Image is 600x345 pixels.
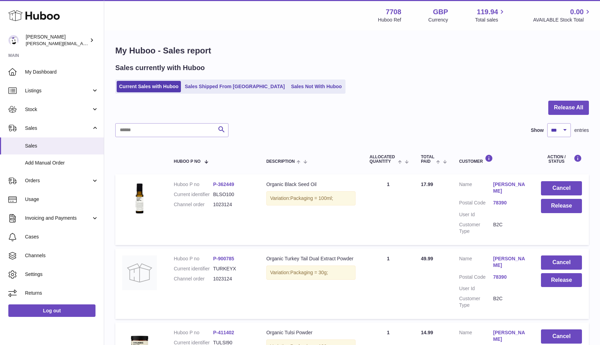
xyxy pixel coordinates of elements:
[213,276,252,282] dd: 1023124
[26,34,88,47] div: [PERSON_NAME]
[25,196,99,203] span: Usage
[477,7,498,17] span: 119.94
[174,159,200,164] span: Huboo P no
[8,304,95,317] a: Log out
[174,266,213,272] dt: Current identifier
[174,181,213,188] dt: Huboo P no
[174,329,213,336] dt: Huboo P no
[378,17,401,23] div: Huboo Ref
[459,329,493,344] dt: Name
[541,273,582,287] button: Release
[459,200,493,208] dt: Postal Code
[266,181,356,188] div: Organic Black Seed Oil
[369,155,396,164] span: ALLOCATED Quantity
[174,276,213,282] dt: Channel order
[475,7,506,23] a: 119.94 Total sales
[266,266,356,280] div: Variation:
[25,106,91,113] span: Stock
[386,7,401,17] strong: 7708
[459,181,493,196] dt: Name
[290,195,333,201] span: Packaging = 100ml;
[459,295,493,309] dt: Customer Type
[266,255,356,262] div: Organic Turkey Tail Dual Extract Powder
[8,35,19,45] img: victor@erbology.co
[115,45,589,56] h1: My Huboo - Sales report
[548,101,589,115] button: Release All
[533,17,592,23] span: AVAILABLE Stock Total
[290,270,328,275] span: Packaging = 30g;
[533,7,592,23] a: 0.00 AVAILABLE Stock Total
[213,330,234,335] a: P-411402
[266,159,295,164] span: Description
[493,255,527,269] a: [PERSON_NAME]
[174,191,213,198] dt: Current identifier
[289,81,344,92] a: Sales Not With Huboo
[421,182,433,187] span: 17.99
[421,256,433,261] span: 49.99
[26,41,139,46] span: [PERSON_NAME][EMAIL_ADDRESS][DOMAIN_NAME]
[25,125,91,132] span: Sales
[213,266,252,272] dd: TURKEYX
[213,256,234,261] a: P-900785
[459,274,493,282] dt: Postal Code
[25,234,99,240] span: Cases
[117,81,181,92] a: Current Sales with Huboo
[475,17,506,23] span: Total sales
[541,154,582,164] div: Action / Status
[570,7,584,17] span: 0.00
[541,181,582,195] button: Cancel
[493,200,527,206] a: 78390
[25,290,99,296] span: Returns
[266,329,356,336] div: Organic Tulsi Powder
[266,191,356,205] div: Variation:
[25,252,99,259] span: Channels
[174,201,213,208] dt: Channel order
[362,174,414,245] td: 1
[459,255,493,270] dt: Name
[213,201,252,208] dd: 1023124
[25,160,99,166] span: Add Manual Order
[428,17,448,23] div: Currency
[421,330,433,335] span: 14.99
[493,181,527,194] a: [PERSON_NAME]
[421,155,434,164] span: Total paid
[122,255,157,290] img: no-photo.jpg
[541,199,582,213] button: Release
[25,177,91,184] span: Orders
[213,191,252,198] dd: BLSO100
[541,329,582,344] button: Cancel
[433,7,448,17] strong: GBP
[25,87,91,94] span: Listings
[493,274,527,280] a: 78390
[174,255,213,262] dt: Huboo P no
[459,221,493,235] dt: Customer Type
[25,69,99,75] span: My Dashboard
[115,63,205,73] h2: Sales currently with Huboo
[213,182,234,187] a: P-362449
[493,221,527,235] dd: B2C
[493,329,527,343] a: [PERSON_NAME]
[574,127,589,134] span: entries
[25,143,99,149] span: Sales
[493,295,527,309] dd: B2C
[459,211,493,218] dt: User Id
[459,154,527,164] div: Customer
[531,127,544,134] label: Show
[459,285,493,292] dt: User Id
[541,255,582,270] button: Cancel
[25,271,99,278] span: Settings
[122,181,157,216] img: 77081700559267.jpg
[182,81,287,92] a: Sales Shipped From [GEOGRAPHIC_DATA]
[362,249,414,319] td: 1
[25,215,91,221] span: Invoicing and Payments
